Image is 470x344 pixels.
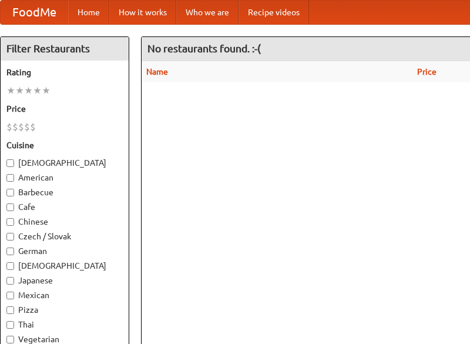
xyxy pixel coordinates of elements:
input: Vegetarian [6,336,14,343]
label: Mexican [6,289,123,301]
input: Barbecue [6,189,14,196]
li: $ [12,121,18,133]
input: Cafe [6,203,14,211]
h4: Filter Restaurants [1,37,129,61]
a: How it works [109,1,176,24]
label: German [6,245,123,257]
li: $ [24,121,30,133]
li: $ [30,121,36,133]
label: Thai [6,319,123,330]
input: Thai [6,321,14,329]
input: German [6,248,14,255]
label: American [6,172,123,183]
input: Mexican [6,292,14,299]
input: [DEMOGRAPHIC_DATA] [6,159,14,167]
a: Price [417,67,437,76]
li: ★ [33,84,42,97]
label: Chinese [6,216,123,228]
li: ★ [24,84,33,97]
input: [DEMOGRAPHIC_DATA] [6,262,14,270]
label: Barbecue [6,186,123,198]
label: Cafe [6,201,123,213]
h5: Rating [6,66,123,78]
li: ★ [6,84,15,97]
label: Pizza [6,304,123,316]
a: Recipe videos [239,1,309,24]
label: Japanese [6,275,123,286]
input: American [6,174,14,182]
input: Czech / Slovak [6,233,14,241]
input: Chinese [6,218,14,226]
input: Japanese [6,277,14,285]
li: $ [18,121,24,133]
h5: Cuisine [6,139,123,151]
a: Home [68,1,109,24]
label: [DEMOGRAPHIC_DATA] [6,157,123,169]
a: Name [146,67,168,76]
input: Pizza [6,306,14,314]
h5: Price [6,103,123,115]
li: $ [6,121,12,133]
li: ★ [42,84,51,97]
a: Who we are [176,1,239,24]
label: Czech / Slovak [6,231,123,242]
a: FoodMe [1,1,68,24]
label: [DEMOGRAPHIC_DATA] [6,260,123,272]
ng-pluralize: No restaurants found. :-( [147,43,261,54]
li: ★ [15,84,24,97]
